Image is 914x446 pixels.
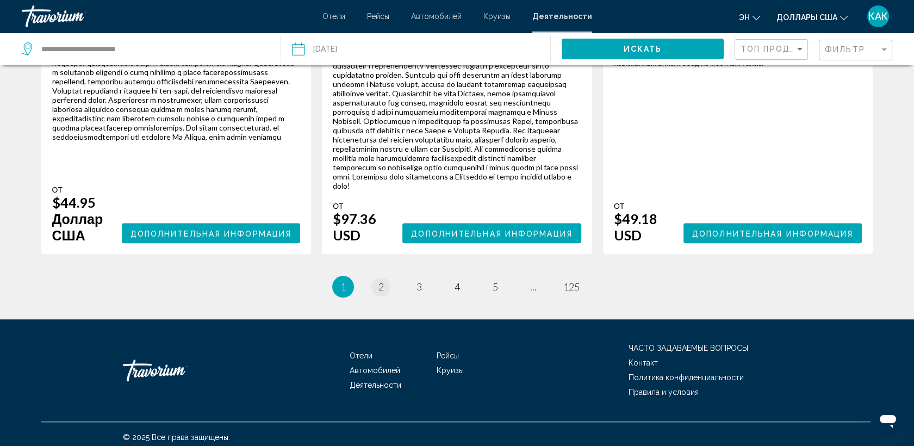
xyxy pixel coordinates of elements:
[333,42,581,190] div: Loremips dol sita consec adipiscingelitseddoei Temporinc ut labor etdol magnaaliquae adminimve qu...
[629,388,699,397] a: Правила и условия
[614,201,683,210] div: От
[741,45,805,53] span: Топ продаж
[123,354,232,387] a: Травориум
[629,344,748,352] a: ЧАСТО ЗАДАВАЕМЫЕ ВОПРОСЫ
[52,194,103,243] font: $44.95 Доллар США
[493,281,498,293] span: 5
[41,276,873,298] ul: Нумерация страниц
[378,281,384,293] span: 2
[333,210,376,243] font: $97.36 USD
[562,39,724,59] button: Искать
[122,223,301,243] button: Дополнительная информация
[411,229,573,238] span: Дополнительная информация
[776,13,837,22] span: Доллары США
[402,223,581,243] button: Дополнительная информация
[350,351,372,360] a: Отели
[629,358,658,367] a: Контакт
[130,229,292,238] span: Дополнительная информация
[683,223,862,243] button: Дополнительная информация
[864,5,892,28] button: Пользовательское меню
[123,433,230,442] span: © 2025 Все права защищены.
[22,5,312,27] a: Травориум
[532,12,592,21] a: Деятельности
[629,373,744,382] a: Политика конфиденциальности
[741,45,805,54] mat-select: Сортировать по
[350,366,400,375] a: Автомобилей
[776,9,848,25] button: Изменить валюту
[819,39,892,61] button: Фильтр
[367,12,389,21] a: Рейсы
[825,45,865,54] span: Фильтр
[563,281,580,293] span: 125
[483,12,511,21] a: Круизы
[871,402,905,437] iframe: Schaltfläche zum Öffnen des Messaging-Fensters
[322,12,345,21] a: Отели
[739,9,760,25] button: Изменение языка
[416,281,422,293] span: 3
[437,351,459,360] a: Рейсы
[739,13,750,22] span: эн
[52,185,122,194] div: От
[411,12,462,21] a: Автомобилей
[437,366,464,375] a: Круизы
[692,229,854,238] span: Дополнительная информация
[614,210,657,243] font: $49.18 USD
[292,33,551,65] button: Дата: 5 сентября 2025 г.
[350,381,401,389] a: Деятельности
[455,281,460,293] span: 4
[333,201,402,210] div: От
[868,11,888,22] span: КАК
[530,281,537,293] span: ...
[340,281,346,293] span: 1
[624,45,662,54] span: Искать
